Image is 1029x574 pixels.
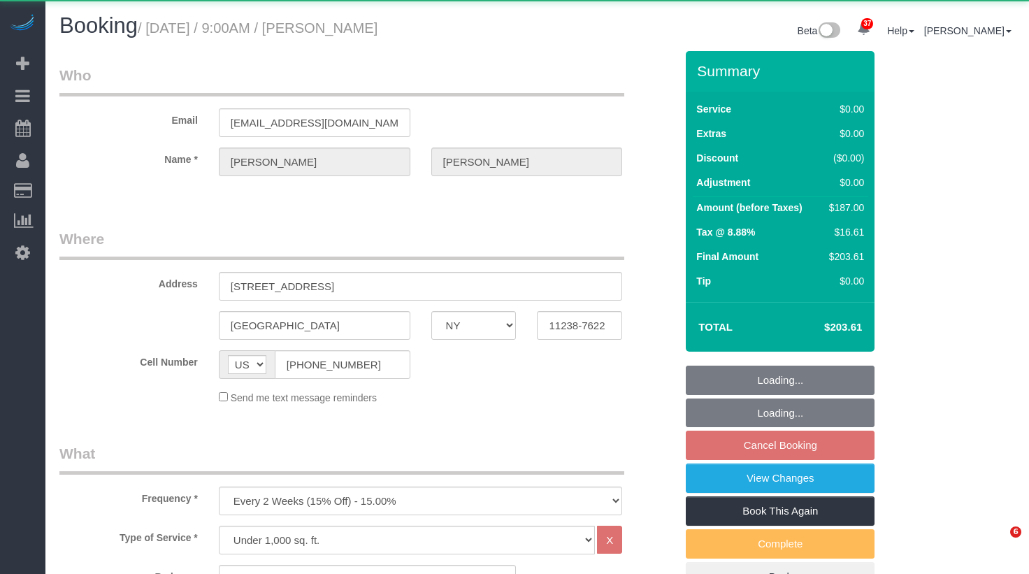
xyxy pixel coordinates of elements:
[8,14,36,34] img: Automaid Logo
[782,322,862,333] h4: $203.61
[49,350,208,369] label: Cell Number
[696,201,802,215] label: Amount (before Taxes)
[823,102,864,116] div: $0.00
[59,443,624,475] legend: What
[431,148,623,176] input: Last Name
[823,127,864,141] div: $0.00
[49,272,208,291] label: Address
[59,65,624,96] legend: Who
[696,250,758,264] label: Final Amount
[49,148,208,166] label: Name *
[861,18,873,29] span: 37
[981,526,1015,560] iframe: Intercom live chat
[275,350,410,379] input: Cell Number
[823,201,864,215] div: $187.00
[696,151,738,165] label: Discount
[823,151,864,165] div: ($0.00)
[924,25,1012,36] a: [PERSON_NAME]
[696,127,726,141] label: Extras
[823,225,864,239] div: $16.61
[817,22,840,41] img: New interface
[696,225,755,239] label: Tax @ 8.88%
[823,175,864,189] div: $0.00
[219,108,410,137] input: Email
[686,496,875,526] a: Book This Again
[696,274,711,288] label: Tip
[59,229,624,260] legend: Where
[887,25,914,36] a: Help
[138,20,377,36] small: / [DATE] / 9:00AM / [PERSON_NAME]
[823,274,864,288] div: $0.00
[698,321,733,333] strong: Total
[850,14,877,45] a: 37
[219,311,410,340] input: City
[823,250,864,264] div: $203.61
[1010,526,1021,538] span: 6
[49,526,208,545] label: Type of Service *
[686,464,875,493] a: View Changes
[231,392,377,403] span: Send me text message reminders
[59,13,138,38] span: Booking
[219,148,410,176] input: First Name
[696,175,750,189] label: Adjustment
[798,25,841,36] a: Beta
[49,108,208,127] label: Email
[49,487,208,505] label: Frequency *
[537,311,622,340] input: Zip Code
[696,102,731,116] label: Service
[697,63,868,79] h3: Summary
